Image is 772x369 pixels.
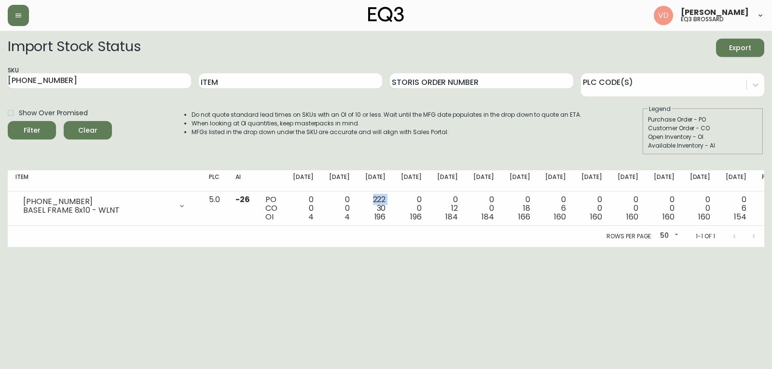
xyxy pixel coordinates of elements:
th: PLC [201,170,228,191]
div: 222 30 [365,195,386,221]
div: 0 6 [726,195,746,221]
div: 0 0 [329,195,350,221]
th: [DATE] [538,170,574,191]
span: OI [265,211,274,222]
span: 184 [445,211,458,222]
span: 4 [308,211,314,222]
div: [PHONE_NUMBER] [23,197,172,206]
span: [PERSON_NAME] [681,9,749,16]
span: 160 [662,211,675,222]
th: [DATE] [502,170,538,191]
th: [DATE] [646,170,682,191]
span: 154 [734,211,746,222]
div: Available Inventory - AI [648,141,758,150]
div: 50 [656,228,680,244]
li: When looking at OI quantities, keep masterpacks in mind. [192,119,581,128]
div: 0 18 [510,195,530,221]
div: PO CO [265,195,277,221]
div: Customer Order - CO [648,124,758,133]
span: 4 [345,211,350,222]
th: [DATE] [285,170,321,191]
th: [DATE] [466,170,502,191]
span: Clear [71,124,104,137]
div: 0 0 [581,195,602,221]
button: Clear [64,121,112,139]
th: [DATE] [682,170,718,191]
th: [DATE] [321,170,358,191]
th: [DATE] [393,170,429,191]
th: Item [8,170,201,191]
img: logo [368,7,404,22]
span: 166 [518,211,530,222]
button: Export [716,39,764,57]
span: 160 [590,211,602,222]
th: [DATE] [574,170,610,191]
img: 34cbe8de67806989076631741e6a7c6b [654,6,673,25]
div: 0 0 [618,195,638,221]
th: [DATE] [718,170,754,191]
div: 0 6 [545,195,566,221]
th: AI [228,170,258,191]
th: [DATE] [610,170,646,191]
td: 5.0 [201,191,228,226]
span: 160 [554,211,566,222]
div: [PHONE_NUMBER]BASEL FRAME 8x10 - WLNT [15,195,193,217]
p: 1-1 of 1 [696,232,715,241]
th: [DATE] [429,170,466,191]
h2: Import Stock Status [8,39,140,57]
div: 0 0 [690,195,711,221]
div: Purchase Order - PO [648,115,758,124]
li: MFGs listed in the drop down under the SKU are accurate and will align with Sales Portal. [192,128,581,137]
th: [DATE] [358,170,394,191]
p: Rows per page: [607,232,652,241]
span: 196 [410,211,422,222]
div: 0 0 [654,195,675,221]
span: -26 [235,194,250,205]
div: 0 0 [473,195,494,221]
span: 184 [482,211,494,222]
div: Filter [24,124,41,137]
div: BASEL FRAME 8x10 - WLNT [23,206,172,215]
div: 0 0 [293,195,314,221]
legend: Legend [648,105,672,113]
span: Show Over Promised [19,108,88,118]
span: 160 [698,211,710,222]
span: 160 [626,211,638,222]
span: Export [724,42,757,54]
div: Open Inventory - OI [648,133,758,141]
div: 0 12 [437,195,458,221]
span: 196 [374,211,386,222]
h5: eq3 brossard [681,16,724,22]
button: Filter [8,121,56,139]
li: Do not quote standard lead times on SKUs with an OI of 10 or less. Wait until the MFG date popula... [192,110,581,119]
div: 0 0 [401,195,422,221]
